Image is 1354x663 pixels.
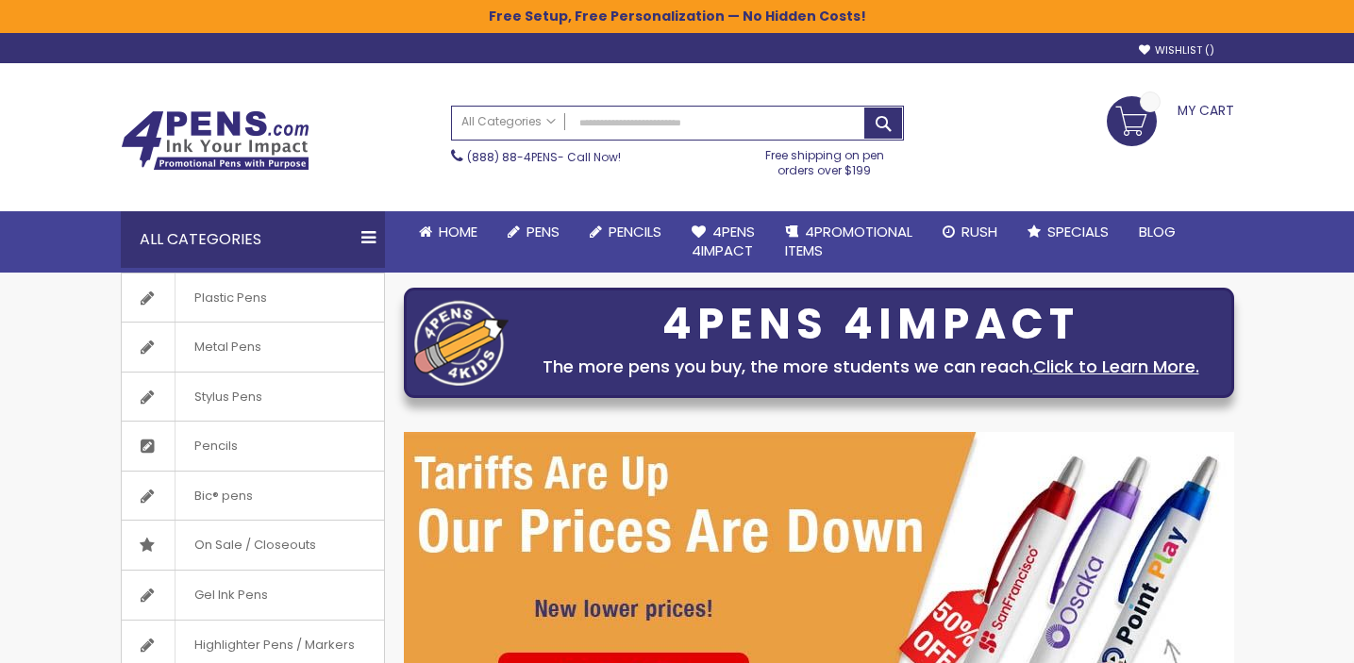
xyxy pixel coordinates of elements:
img: four_pen_logo.png [414,300,509,386]
div: Free shipping on pen orders over $199 [745,141,904,178]
span: Blog [1139,222,1176,241]
a: Click to Learn More. [1033,355,1199,378]
div: 4PENS 4IMPACT [518,305,1224,344]
a: Metal Pens [122,323,384,372]
span: Home [439,222,477,241]
span: On Sale / Closeouts [175,521,335,570]
span: 4PROMOTIONAL ITEMS [785,222,912,260]
span: Pens [527,222,560,241]
a: Pencils [575,211,677,253]
a: All Categories [452,107,565,138]
span: Gel Ink Pens [175,571,287,620]
span: Specials [1047,222,1109,241]
a: Pens [493,211,575,253]
a: (888) 88-4PENS [467,149,558,165]
a: On Sale / Closeouts [122,521,384,570]
a: 4Pens4impact [677,211,770,273]
span: Pencils [175,422,257,471]
span: Rush [961,222,997,241]
span: Stylus Pens [175,373,281,422]
a: Wishlist [1139,43,1214,58]
a: Gel Ink Pens [122,571,384,620]
a: Specials [1012,211,1124,253]
span: Bic® pens [175,472,272,521]
span: Plastic Pens [175,273,286,323]
span: Metal Pens [175,323,280,372]
a: Home [404,211,493,253]
a: Pencils [122,422,384,471]
div: All Categories [121,211,385,268]
img: 4Pens Custom Pens and Promotional Products [121,110,309,171]
div: The more pens you buy, the more students we can reach. [518,354,1224,380]
a: 4PROMOTIONALITEMS [770,211,928,273]
span: - Call Now! [467,149,621,165]
a: Plastic Pens [122,273,384,323]
span: All Categories [461,114,556,129]
a: Bic® pens [122,472,384,521]
a: Rush [928,211,1012,253]
span: 4Pens 4impact [692,222,755,260]
span: Pencils [609,222,661,241]
a: Blog [1124,211,1191,253]
a: Stylus Pens [122,373,384,422]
